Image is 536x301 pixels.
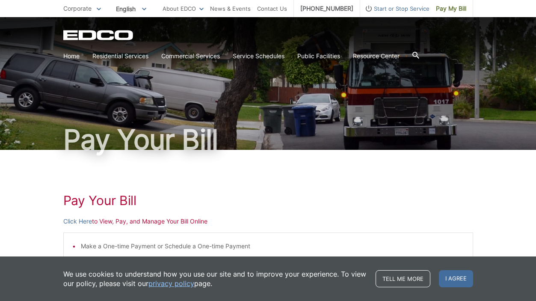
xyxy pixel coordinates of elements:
a: Resource Center [353,51,400,61]
a: Service Schedules [233,51,284,61]
a: Commercial Services [161,51,220,61]
a: Residential Services [92,51,148,61]
a: Contact Us [257,4,287,13]
span: Pay My Bill [436,4,466,13]
a: Home [63,51,80,61]
a: Click Here [63,217,92,226]
span: I agree [439,270,473,287]
a: About EDCO [163,4,204,13]
a: privacy policy [148,279,194,288]
span: English [110,2,153,16]
a: EDCD logo. Return to the homepage. [63,30,134,40]
a: Tell me more [376,270,430,287]
a: Public Facilities [297,51,340,61]
h1: Pay Your Bill [63,193,473,208]
li: Make a One-time Payment or Schedule a One-time Payment [81,241,464,251]
h1: Pay Your Bill [63,126,473,153]
a: News & Events [210,4,251,13]
span: Corporate [63,5,92,12]
p: to View, Pay, and Manage Your Bill Online [63,217,473,226]
p: We use cookies to understand how you use our site and to improve your experience. To view our pol... [63,269,367,288]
